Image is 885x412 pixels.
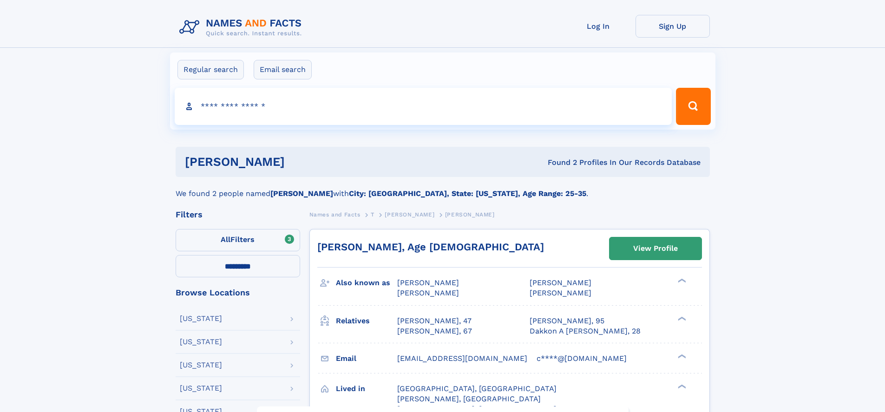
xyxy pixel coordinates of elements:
[633,238,678,259] div: View Profile
[371,211,374,218] span: T
[180,338,222,346] div: [US_STATE]
[176,15,309,40] img: Logo Names and Facts
[397,354,527,363] span: [EMAIL_ADDRESS][DOMAIN_NAME]
[270,189,333,198] b: [PERSON_NAME]
[176,177,710,199] div: We found 2 people named with .
[336,381,397,397] h3: Lived in
[177,60,244,79] label: Regular search
[397,288,459,297] span: [PERSON_NAME]
[385,209,434,220] a: [PERSON_NAME]
[397,384,557,393] span: [GEOGRAPHIC_DATA], [GEOGRAPHIC_DATA]
[180,385,222,392] div: [US_STATE]
[317,241,544,253] a: [PERSON_NAME], Age [DEMOGRAPHIC_DATA]
[336,351,397,366] h3: Email
[254,60,312,79] label: Email search
[561,15,636,38] a: Log In
[397,326,472,336] a: [PERSON_NAME], 67
[176,229,300,251] label: Filters
[221,235,230,244] span: All
[675,383,687,389] div: ❯
[385,211,434,218] span: [PERSON_NAME]
[180,315,222,322] div: [US_STATE]
[397,394,541,403] span: [PERSON_NAME], [GEOGRAPHIC_DATA]
[397,278,459,287] span: [PERSON_NAME]
[675,315,687,321] div: ❯
[185,156,416,168] h1: [PERSON_NAME]
[180,361,222,369] div: [US_STATE]
[675,278,687,284] div: ❯
[676,88,710,125] button: Search Button
[176,210,300,219] div: Filters
[530,326,641,336] a: Dakkon A [PERSON_NAME], 28
[610,237,701,260] a: View Profile
[309,209,361,220] a: Names and Facts
[336,313,397,329] h3: Relatives
[530,288,591,297] span: [PERSON_NAME]
[530,278,591,287] span: [PERSON_NAME]
[636,15,710,38] a: Sign Up
[530,316,604,326] a: [PERSON_NAME], 95
[349,189,586,198] b: City: [GEOGRAPHIC_DATA], State: [US_STATE], Age Range: 25-35
[371,209,374,220] a: T
[176,288,300,297] div: Browse Locations
[175,88,672,125] input: search input
[336,275,397,291] h3: Also known as
[416,157,701,168] div: Found 2 Profiles In Our Records Database
[397,316,472,326] a: [PERSON_NAME], 47
[675,353,687,359] div: ❯
[445,211,495,218] span: [PERSON_NAME]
